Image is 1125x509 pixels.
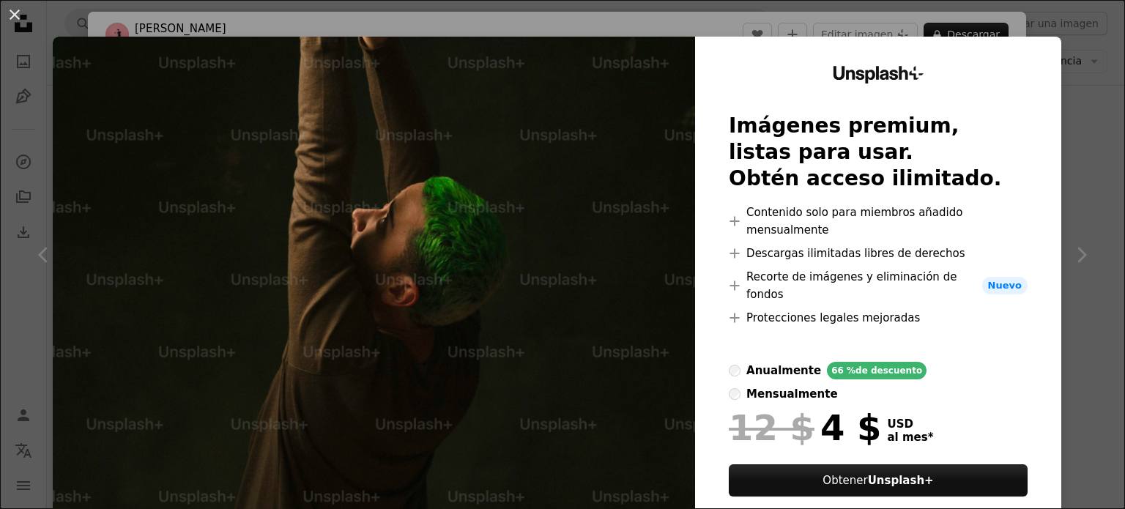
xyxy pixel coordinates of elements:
[729,388,740,400] input: mensualmente
[729,204,1028,239] li: Contenido solo para miembros añadido mensualmente
[746,385,837,403] div: mensualmente
[888,417,934,431] span: USD
[827,362,927,379] div: 66 % de descuento
[729,268,1028,303] li: Recorte de imágenes y eliminación de fondos
[729,365,740,376] input: anualmente66 %de descuento
[729,409,814,447] span: 12 $
[729,245,1028,262] li: Descargas ilimitadas libres de derechos
[729,113,1028,192] h2: Imágenes premium, listas para usar. Obtén acceso ilimitado.
[888,431,934,444] span: al mes *
[729,309,1028,327] li: Protecciones legales mejoradas
[729,409,881,447] div: 4 $
[868,474,934,487] strong: Unsplash+
[982,277,1028,294] span: Nuevo
[746,362,821,379] div: anualmente
[729,464,1028,497] button: ObtenerUnsplash+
